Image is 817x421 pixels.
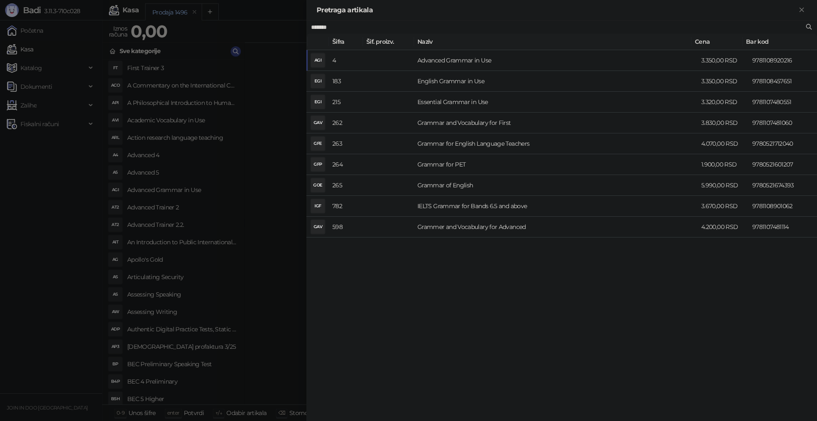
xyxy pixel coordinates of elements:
div: Pretraga artikala [317,5,797,15]
td: 3.350,00 RSD [698,50,749,71]
div: GFP [311,158,325,171]
td: 4.200,00 RSD [698,217,749,237]
td: 1.900,00 RSD [698,154,749,175]
td: 4.070,00 RSD [698,133,749,154]
th: Šifra [329,34,363,50]
td: 9781108920216 [749,50,817,71]
div: GAV [311,220,325,234]
th: Cena [691,34,743,50]
td: 263 [329,133,363,154]
div: GOE [311,178,325,192]
th: Šif. proizv. [363,34,414,50]
td: 9780521712040 [749,133,817,154]
td: Essential Grammar in Use [414,92,698,113]
td: 9780521601207 [749,154,817,175]
th: Naziv [414,34,691,50]
td: 3.320,00 RSD [698,92,749,113]
div: IGF [311,199,325,213]
td: Advanced Grammar in Use [414,50,698,71]
td: 9781107480551 [749,92,817,113]
div: GAV [311,116,325,130]
td: IELTS Grammar for Bands 6.5 and above [414,196,698,217]
th: Bar kod [743,34,811,50]
td: Grammar and Vocabulary for First [414,113,698,133]
td: Grammar for English Language Teachers [414,133,698,154]
div: EGI [311,95,325,109]
td: 262 [329,113,363,133]
td: 215 [329,92,363,113]
div: EGI [311,74,325,88]
div: GFE [311,137,325,150]
td: 9781108457651 [749,71,817,92]
td: 598 [329,217,363,237]
td: 4 [329,50,363,71]
td: 9781107481114 [749,217,817,237]
div: AGI [311,54,325,67]
td: 3.670,00 RSD [698,196,749,217]
td: 3.350,00 RSD [698,71,749,92]
td: 782 [329,196,363,217]
td: 265 [329,175,363,196]
td: 3.830,00 RSD [698,113,749,133]
td: Grammar of English [414,175,698,196]
td: 183 [329,71,363,92]
td: English Grammar in Use [414,71,698,92]
td: Grammer and Vocabulary for Advanced [414,217,698,237]
td: 264 [329,154,363,175]
td: Grammar for PET [414,154,698,175]
td: 9781108901062 [749,196,817,217]
td: 9781107481060 [749,113,817,133]
td: 5.990,00 RSD [698,175,749,196]
td: 9780521674393 [749,175,817,196]
button: Zatvori [797,5,807,15]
